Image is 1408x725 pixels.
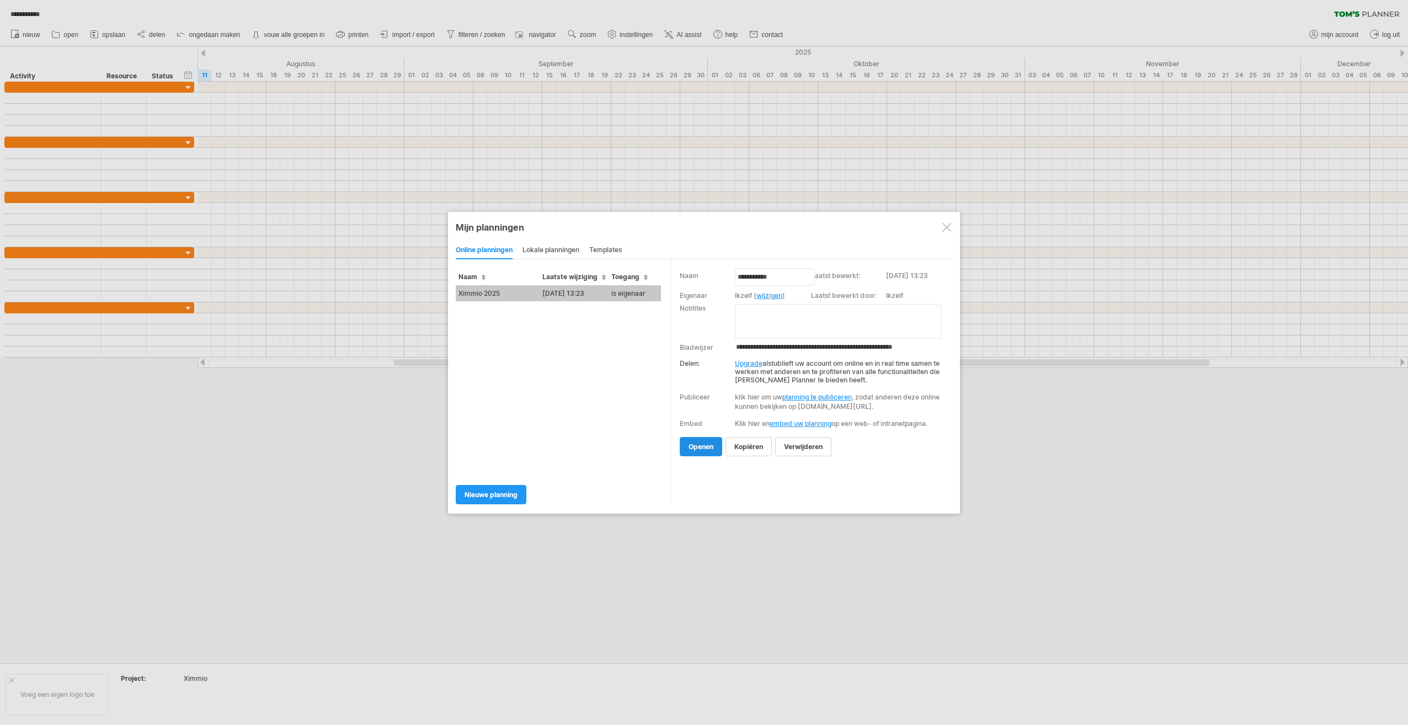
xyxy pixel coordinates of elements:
span: Naam [458,273,486,281]
a: wijzigen [756,291,782,300]
a: Upgrade [735,359,762,367]
div: Mijn planningen [456,222,952,233]
td: Notitites [680,303,735,340]
span: kopiëren [734,443,763,451]
td: Laatst bewerkt: [811,270,886,290]
a: verwijderen [775,437,831,456]
td: Laatst bewerkt door: [811,290,886,303]
span: Nieuwe planning [465,491,518,499]
div: klik hier om uw , zodat anderen deze online kunnen bekijken op [DOMAIN_NAME][URL]. [735,392,945,411]
td: Naam [680,270,735,290]
div: alstublieft uw account om online en in real time samen te werken met anderen en te profiteren van... [680,354,945,384]
strong: Delen: [680,359,700,367]
span: Toegang [611,273,648,281]
div: Ikzelf ( ) [735,291,806,300]
span: Laatste wijziging [542,273,606,281]
div: Klik hier en op een web- of intranetpagina. [735,419,945,428]
a: kopiëren [726,437,772,456]
td: Bladwijzer [680,340,735,354]
td: Ximmio 2025 [456,285,540,301]
span: verwijderen [784,443,823,451]
td: Eigenaar [680,290,735,303]
td: [DATE] 13:23 [886,270,954,290]
a: embed uw planning [770,419,831,428]
div: Embed [680,419,702,428]
td: [DATE] 13:23 [540,285,609,301]
a: planning te publiceren [782,393,852,401]
div: Publiceer [680,393,710,401]
a: Nieuwe planning [456,485,526,504]
div: lokale planningen [522,242,579,259]
div: online planningen [456,242,513,259]
div: templates [589,242,622,259]
td: is eigenaar [609,285,661,301]
span: openen [689,443,713,451]
td: Ikzelf [886,290,954,303]
a: openen [680,437,722,456]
